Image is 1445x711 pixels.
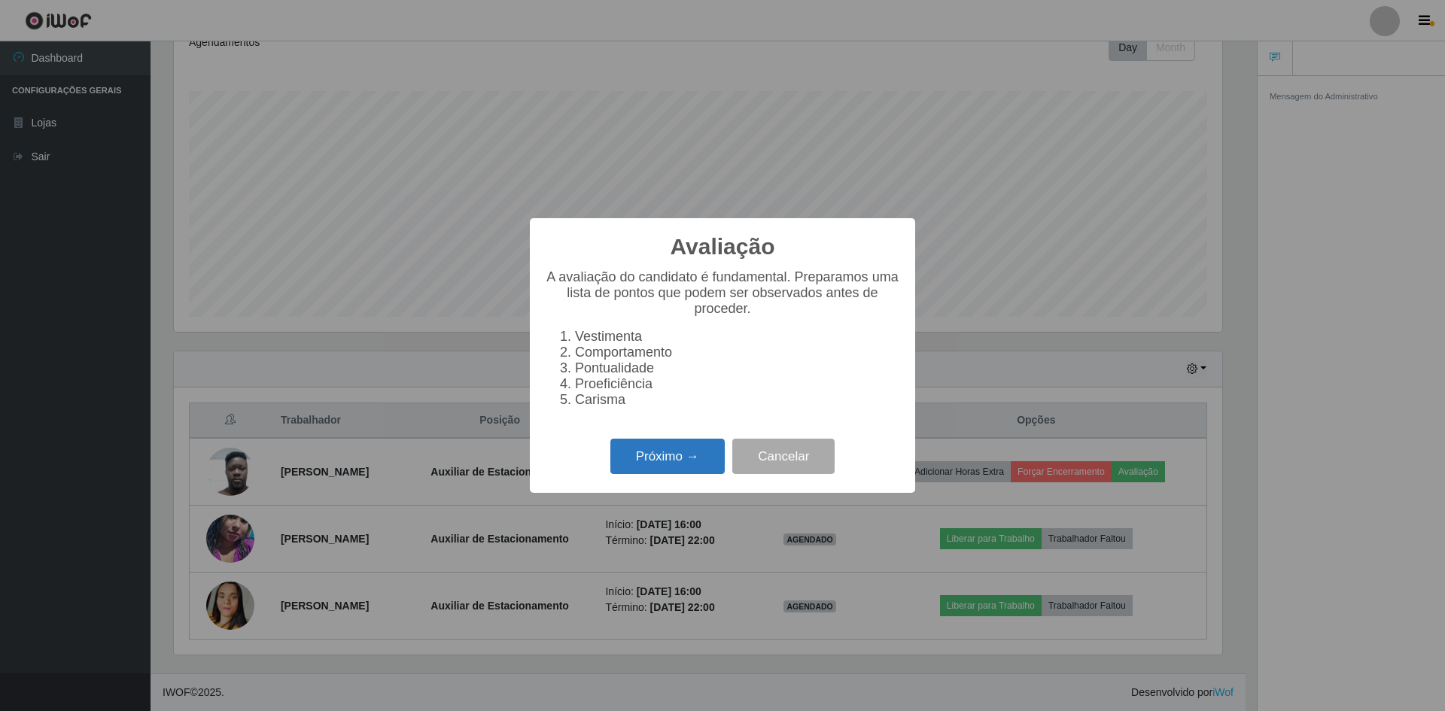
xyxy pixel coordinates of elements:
[575,329,900,345] li: Vestimenta
[575,345,900,360] li: Comportamento
[575,360,900,376] li: Pontualidade
[575,376,900,392] li: Proeficiência
[610,439,725,474] button: Próximo →
[671,233,775,260] h2: Avaliação
[732,439,835,474] button: Cancelar
[545,269,900,317] p: A avaliação do candidato é fundamental. Preparamos uma lista de pontos que podem ser observados a...
[575,392,900,408] li: Carisma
